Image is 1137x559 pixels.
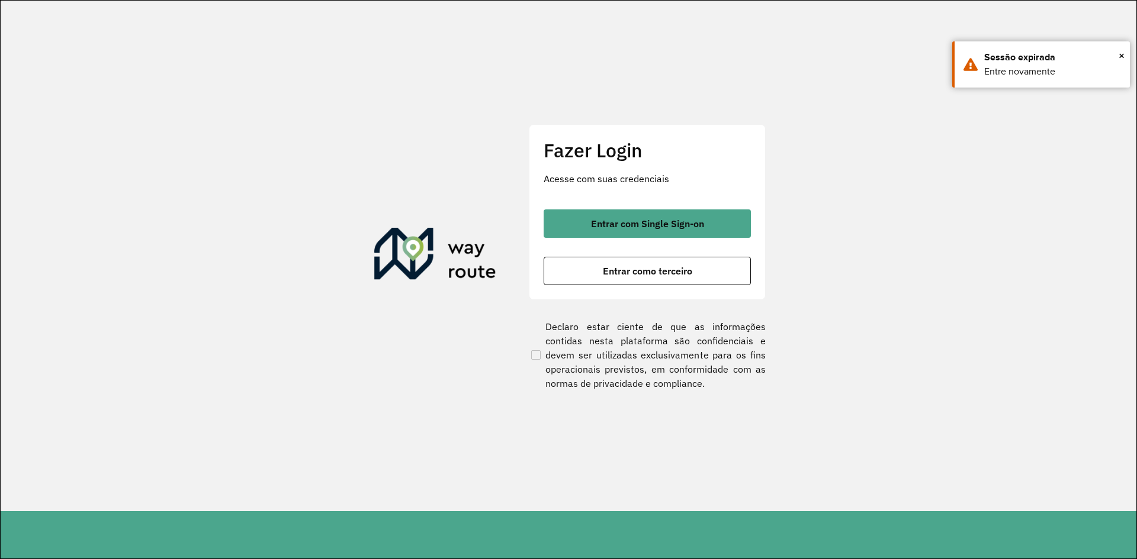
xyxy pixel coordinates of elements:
[544,139,751,161] h2: Fazer Login
[1119,47,1125,64] button: Close
[603,266,692,276] span: Entrar como terceiro
[984,64,1121,79] div: Entre novamente
[984,50,1121,64] div: Sessão expirada
[544,257,751,285] button: button
[591,219,704,228] span: Entrar com Single Sign-on
[544,209,751,238] button: button
[544,172,751,186] p: Acesse com suas credenciais
[1119,47,1125,64] span: ×
[529,319,766,390] label: Declaro estar ciente de que as informações contidas nesta plataforma são confidenciais e devem se...
[374,228,496,285] img: Roteirizador AmbevTech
